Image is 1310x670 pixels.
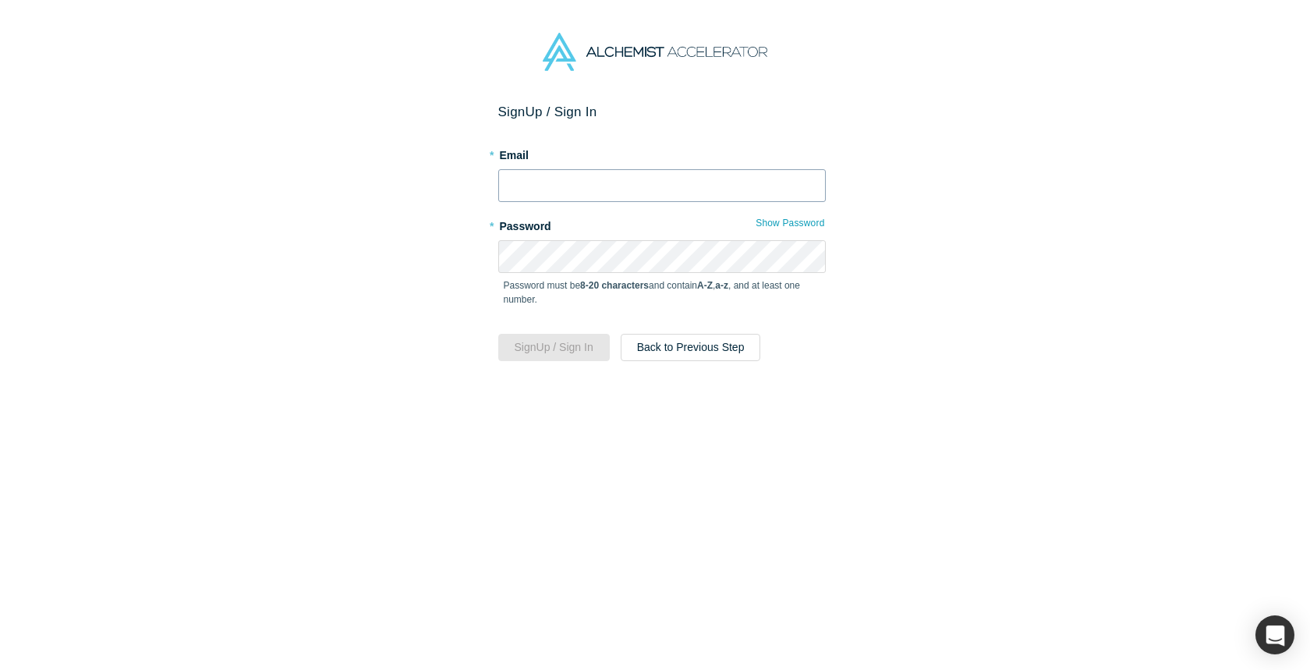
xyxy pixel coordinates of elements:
label: Password [498,213,826,235]
strong: a-z [715,280,728,291]
h2: Sign Up / Sign In [498,104,826,120]
strong: 8-20 characters [580,280,649,291]
button: SignUp / Sign In [498,334,610,361]
strong: A-Z [697,280,713,291]
label: Email [498,142,826,164]
button: Back to Previous Step [621,334,761,361]
button: Show Password [755,213,825,233]
img: Alchemist Accelerator Logo [543,33,767,71]
p: Password must be and contain , , and at least one number. [504,278,820,307]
